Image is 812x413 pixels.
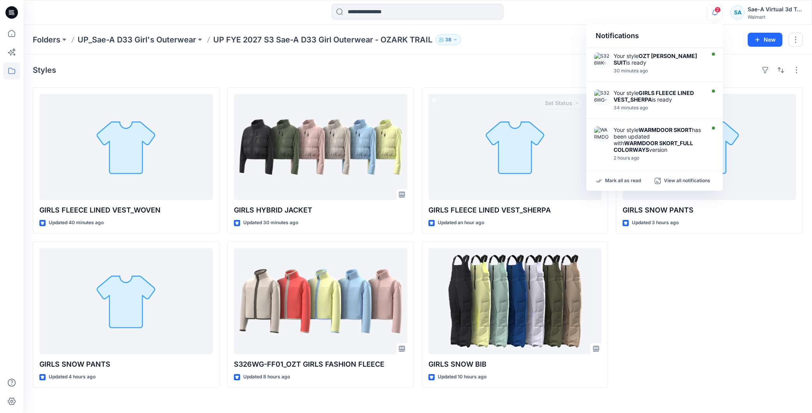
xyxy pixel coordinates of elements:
p: GIRLS SNOW PANTS [39,359,213,370]
img: S326WG-FV01_SOFT SILVER [594,90,610,105]
h4: Styles [33,65,56,75]
strong: GIRLS FLEECE LINED VEST_SHERPA [614,90,694,103]
p: Updated 3 hours ago [632,219,679,227]
a: GIRLS FLEECE LINED VEST_WOVEN [39,94,213,200]
p: UP FYE 2027 S3 Sae-A D33 Girl Outerwear - OZARK TRAIL [213,34,432,45]
div: Friday, September 12, 2025 09:45 [614,155,703,161]
a: S326WG-FF01_OZT GIRLS FASHION FLEECE [234,248,407,354]
span: 2 [715,7,721,13]
p: Updated 30 minutes ago [243,219,298,227]
p: Updated an hour ago [438,219,484,227]
div: Friday, September 12, 2025 11:40 [614,68,703,74]
a: UP_Sae-A D33 Girl's Outerwear [78,34,196,45]
button: New [748,33,782,47]
div: Friday, September 12, 2025 11:36 [614,105,703,111]
div: Walmart [748,14,802,20]
p: Updated 40 minutes ago [49,219,104,227]
div: Notifications [586,24,723,48]
img: S326WK-SS01_SOFT SILVER [594,53,610,68]
p: Updated 8 hours ago [243,373,290,381]
p: S326WG-FF01_OZT GIRLS FASHION FLEECE [234,359,407,370]
p: GIRLS SNOW PANTS [623,205,796,216]
a: GIRLS SNOW BIB [428,248,602,354]
div: SA [731,5,745,19]
p: 38 [445,35,451,44]
div: Your style has been updated with version [614,127,703,153]
div: Your style is ready [614,90,703,103]
strong: WARMDOOR SKORT [639,127,692,133]
a: Folders [33,34,60,45]
div: Sae-A Virtual 3d Team [748,5,802,14]
p: GIRLS HYBRID JACKET [234,205,407,216]
p: Updated 10 hours ago [438,373,486,381]
p: Updated 4 hours ago [49,373,96,381]
a: GIRLS SNOW PANTS [39,248,213,354]
img: WARMDOOR SKORT_FULL COLORWAYS [594,127,610,142]
p: GIRLS SNOW BIB [428,359,602,370]
button: 38 [435,34,461,45]
p: GIRLS FLEECE LINED VEST_WOVEN [39,205,213,216]
a: GIRLS HYBRID JACKET [234,94,407,200]
strong: WARMDOOR SKORT_FULL COLORWAYS [614,140,693,153]
div: Your style is ready [614,53,703,66]
p: View all notifications [664,178,710,185]
p: GIRLS FLEECE LINED VEST_SHERPA [428,205,602,216]
strong: OZT [PERSON_NAME] SUIT [614,53,697,66]
p: Mark all as read [605,178,641,185]
a: GIRLS FLEECE LINED VEST_SHERPA [428,94,602,200]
